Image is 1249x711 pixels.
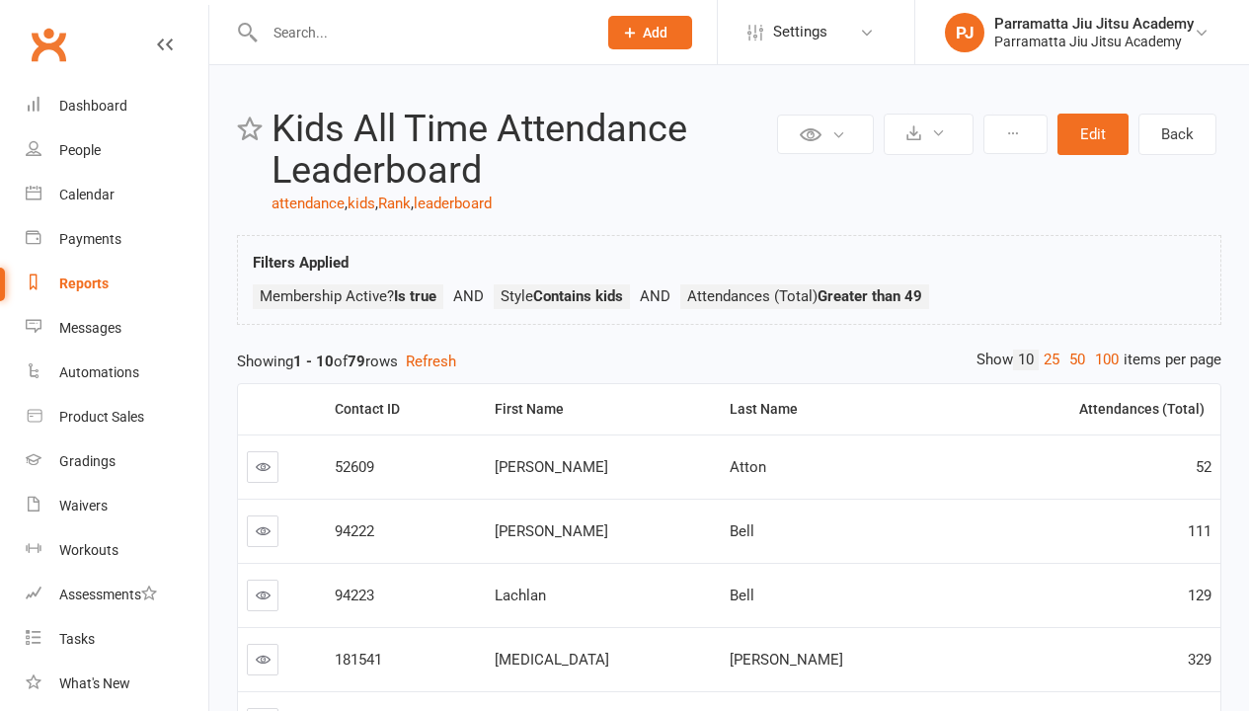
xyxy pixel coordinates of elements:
span: , [411,195,414,212]
a: kids [348,195,375,212]
a: Rank [378,195,411,212]
a: Messages [26,306,208,351]
a: People [26,128,208,173]
span: Bell [730,587,754,604]
span: , [375,195,378,212]
a: 100 [1090,350,1124,370]
span: Atton [730,458,766,476]
a: Automations [26,351,208,395]
span: Settings [773,10,827,54]
a: attendance [272,195,345,212]
span: Lachlan [495,587,546,604]
div: Show items per page [976,350,1221,370]
span: Add [643,25,667,40]
div: Parramatta Jiu Jitsu Academy [994,15,1194,33]
span: , [345,195,348,212]
button: Add [608,16,692,49]
span: [PERSON_NAME] [495,458,608,476]
span: [PERSON_NAME] [495,522,608,540]
button: Edit [1057,114,1129,155]
strong: 1 - 10 [293,353,334,370]
a: Assessments [26,573,208,617]
a: Back [1138,114,1216,155]
span: 52609 [335,458,374,476]
span: Attendances (Total) [687,287,922,305]
a: Gradings [26,439,208,484]
span: Membership Active? [260,287,436,305]
a: leaderboard [414,195,492,212]
div: Parramatta Jiu Jitsu Academy [994,33,1194,50]
button: Refresh [406,350,456,373]
span: 94222 [335,522,374,540]
div: First Name [495,402,705,417]
strong: Is true [394,287,436,305]
div: Reports [59,276,109,291]
strong: Contains kids [533,287,623,305]
span: Bell [730,522,754,540]
span: Style [501,287,623,305]
div: PJ [945,13,984,52]
div: Waivers [59,498,108,513]
span: 111 [1188,522,1211,540]
strong: Greater than 49 [818,287,922,305]
a: 50 [1064,350,1090,370]
span: [PERSON_NAME] [730,651,843,669]
a: Tasks [26,617,208,662]
span: 329 [1188,651,1211,669]
div: Dashboard [59,98,127,114]
h2: Kids All Time Attendance Leaderboard [272,109,772,192]
a: Clubworx [24,20,73,69]
a: Waivers [26,484,208,528]
a: Product Sales [26,395,208,439]
input: Search... [259,19,583,46]
div: Product Sales [59,409,144,425]
div: Payments [59,231,121,247]
div: Tasks [59,631,95,647]
a: Reports [26,262,208,306]
span: [MEDICAL_DATA] [495,651,609,669]
div: Workouts [59,542,118,558]
a: 10 [1013,350,1039,370]
div: Automations [59,364,139,380]
a: Workouts [26,528,208,573]
div: Messages [59,320,121,336]
a: Payments [26,217,208,262]
div: Attendances (Total) [963,402,1205,417]
div: Showing of rows [237,350,1221,373]
span: 52 [1196,458,1211,476]
span: 94223 [335,587,374,604]
strong: 79 [348,353,365,370]
div: Last Name [730,402,938,417]
strong: Filters Applied [253,254,349,272]
div: Assessments [59,587,157,602]
span: 181541 [335,651,382,669]
a: What's New [26,662,208,706]
a: Dashboard [26,84,208,128]
div: People [59,142,101,158]
a: 25 [1039,350,1064,370]
div: Gradings [59,453,116,469]
div: Contact ID [335,402,470,417]
a: Calendar [26,173,208,217]
span: 129 [1188,587,1211,604]
div: What's New [59,675,130,691]
div: Calendar [59,187,115,202]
